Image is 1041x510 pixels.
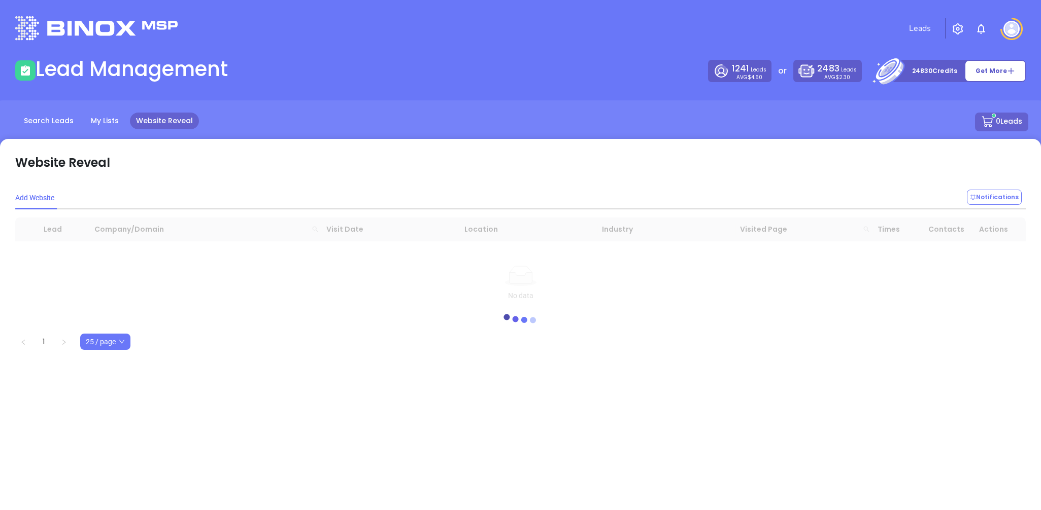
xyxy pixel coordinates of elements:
[905,18,935,39] a: Leads
[130,113,199,129] a: Website Reveal
[967,190,1022,205] button: Notifications
[15,334,31,350] button: left
[778,65,787,77] p: or
[975,113,1028,131] button: 0Leads
[85,113,125,129] a: My Lists
[952,23,964,35] img: iconSetting
[736,75,762,80] p: AVG
[61,339,67,345] span: right
[732,62,749,75] span: 1241
[817,62,856,75] p: Leads
[824,75,850,80] p: AVG
[56,334,72,350] li: Next Page
[732,62,766,75] p: Leads
[748,74,762,81] span: $4.60
[36,334,52,350] li: 1
[86,334,125,349] span: 25 / page
[18,113,80,129] a: Search Leads
[912,66,957,76] p: 24830 Credits
[975,23,987,35] img: iconNotification
[15,16,178,40] img: logo
[36,334,51,349] a: 1
[965,60,1026,82] button: Get More
[15,192,54,203] div: Add Website
[1003,21,1020,37] img: user
[817,62,839,75] span: 2483
[15,154,110,172] p: Website Reveal
[15,334,31,350] li: Previous Page
[20,339,26,345] span: left
[80,334,130,350] div: Page Size
[835,74,850,81] span: $2.30
[56,334,72,350] button: right
[36,57,228,81] h1: Lead Management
